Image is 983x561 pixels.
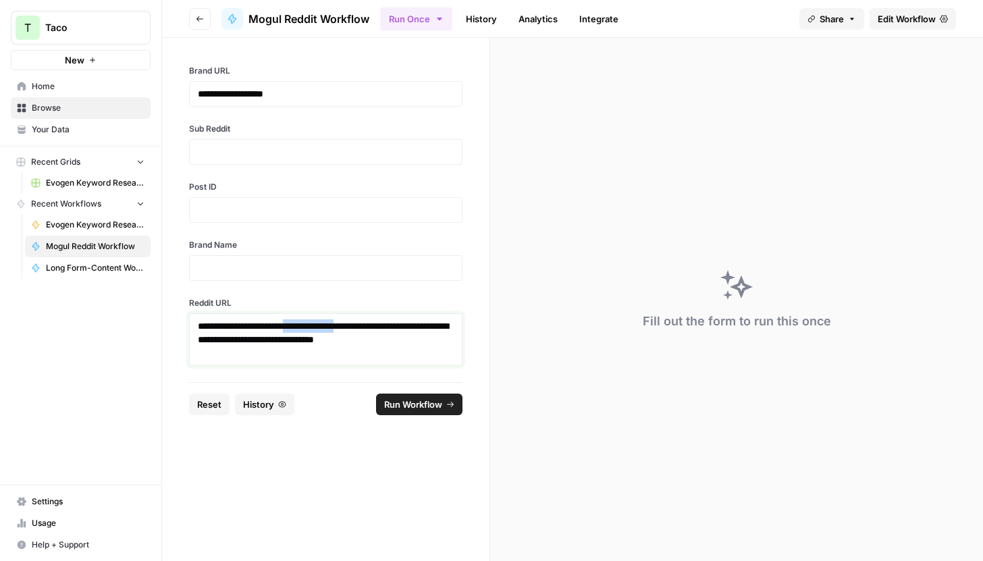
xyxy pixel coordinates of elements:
[11,194,151,214] button: Recent Workflows
[32,124,144,136] span: Your Data
[25,214,151,236] a: Evogen Keyword Research Agent
[11,152,151,172] button: Recent Grids
[46,177,144,189] span: Evogen Keyword Research Agent Grid
[32,517,144,529] span: Usage
[25,236,151,257] a: Mogul Reddit Workflow
[11,512,151,534] a: Usage
[32,539,144,551] span: Help + Support
[189,297,462,309] label: Reddit URL
[31,198,101,210] span: Recent Workflows
[65,53,84,67] span: New
[46,240,144,252] span: Mogul Reddit Workflow
[189,239,462,251] label: Brand Name
[799,8,864,30] button: Share
[24,20,31,36] span: T
[376,394,462,415] button: Run Workflow
[820,12,844,26] span: Share
[571,8,627,30] a: Integrate
[31,156,80,168] span: Recent Grids
[32,102,144,114] span: Browse
[189,394,230,415] button: Reset
[643,312,831,331] div: Fill out the form to run this once
[221,8,369,30] a: Mogul Reddit Workflow
[25,257,151,279] a: Long Form-Content Worflow
[189,181,462,193] label: Post ID
[46,219,144,231] span: Evogen Keyword Research Agent
[32,496,144,508] span: Settings
[870,8,956,30] a: Edit Workflow
[11,97,151,119] a: Browse
[384,398,442,411] span: Run Workflow
[11,119,151,140] a: Your Data
[32,80,144,92] span: Home
[11,76,151,97] a: Home
[243,398,274,411] span: History
[46,262,144,274] span: Long Form-Content Worflow
[11,50,151,70] button: New
[197,398,221,411] span: Reset
[189,65,462,77] label: Brand URL
[25,172,151,194] a: Evogen Keyword Research Agent Grid
[45,21,127,34] span: Taco
[458,8,505,30] a: History
[235,394,294,415] button: History
[878,12,936,26] span: Edit Workflow
[248,11,369,27] span: Mogul Reddit Workflow
[11,534,151,556] button: Help + Support
[380,7,452,30] button: Run Once
[189,123,462,135] label: Sub Reddit
[510,8,566,30] a: Analytics
[11,11,151,45] button: Workspace: Taco
[11,491,151,512] a: Settings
